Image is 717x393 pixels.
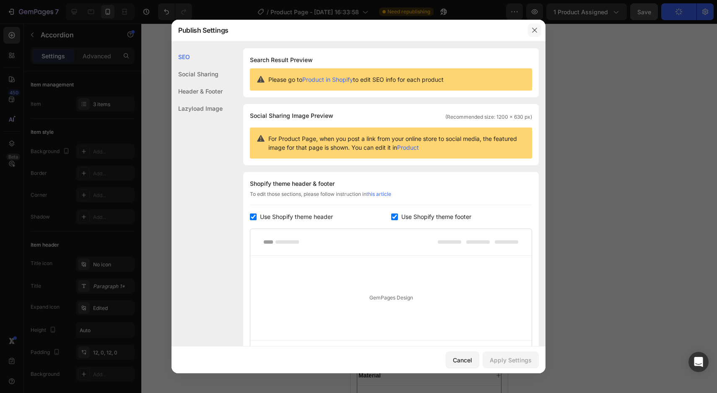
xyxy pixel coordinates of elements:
[250,256,532,340] div: GemPages Design
[268,134,525,152] span: For Product Page, when you post a link from your online store to social media, the featured image...
[43,317,61,335] button: increment
[49,227,104,235] p: 2,500+ Verified Reviews!
[171,48,223,65] div: SEO
[60,317,151,335] button: Add to cart
[260,212,333,222] span: Use Shopify theme header
[90,322,121,330] div: Add to cart
[171,100,223,117] div: Lazyload Image
[268,75,444,84] span: Please go to to edit SEO info for each product
[7,317,24,335] button: decrement
[171,83,223,100] div: Header & Footer
[6,245,34,257] div: €34,95
[397,144,419,151] a: Product
[171,19,524,41] div: Publish Settings
[445,113,532,121] span: (Recommended size: 1200 x 630 px)
[483,351,539,368] button: Apply Settings
[250,190,532,205] div: To edit those sections, please follow instruction in
[490,356,532,364] div: Apply Settings
[6,210,151,225] h1: Glow Ampoules
[24,317,43,335] input: quantity
[446,351,479,368] button: Cancel
[86,291,117,298] span: or
[29,283,144,299] p: Setup options like colors, sizes with product variant.
[7,260,150,266] p: Lorem ipsum dolor sit amet, consectetur
[37,245,64,257] div: €48,95
[250,55,532,65] h1: Search Result Preview
[401,212,471,222] span: Use Shopify theme footer
[48,291,86,298] span: Add new variant
[68,246,96,256] pre: 29% off
[453,356,472,364] div: Cancel
[250,179,532,189] div: Shopify theme header & footer
[171,65,223,83] div: Social Sharing
[8,369,60,376] p: Comfort guarantee
[302,76,353,83] a: Product in Shopify
[17,330,45,338] div: Accordion
[94,291,117,298] span: sync data
[8,348,30,356] p: Material
[42,4,99,13] span: iPhone 13 Mini ( 375 px)
[688,352,709,372] div: Open Intercom Messenger
[366,191,391,197] a: this article
[250,111,333,121] span: Social Sharing Image Preview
